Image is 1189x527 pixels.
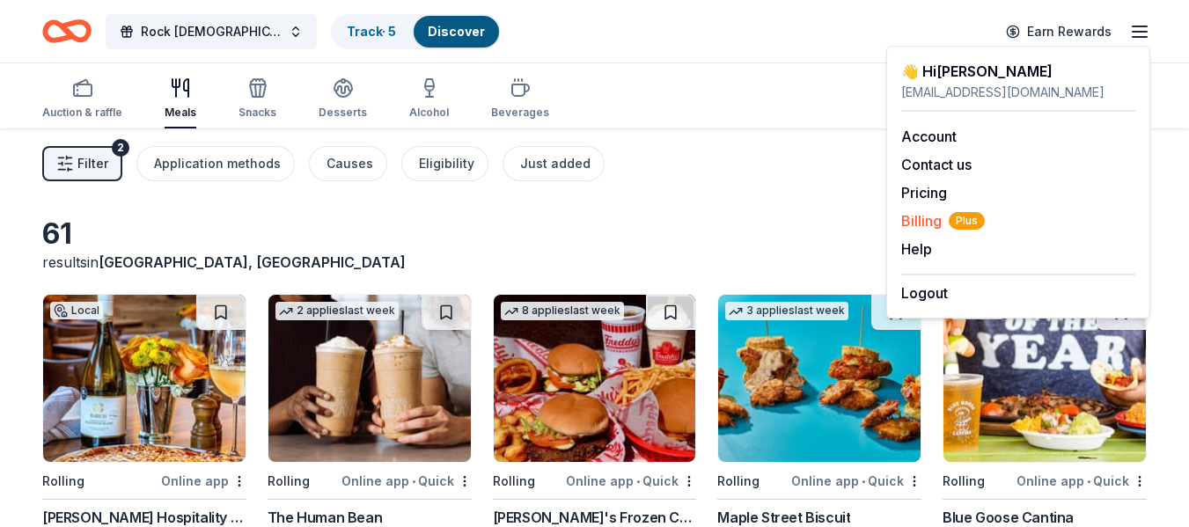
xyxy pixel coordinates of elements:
[412,474,415,488] span: •
[87,253,406,271] span: in
[491,106,549,120] div: Beverages
[161,470,246,492] div: Online app
[901,61,1135,82] div: 👋 Hi [PERSON_NAME]
[141,21,282,42] span: Rock [DEMOGRAPHIC_DATA] 17th Annual Music Fest
[1087,474,1090,488] span: •
[725,302,848,320] div: 3 applies last week
[268,471,310,492] div: Rolling
[42,252,472,273] div: results
[901,128,957,145] a: Account
[419,153,474,174] div: Eligibility
[43,295,246,462] img: Image for Berg Hospitality Group
[409,106,449,120] div: Alcohol
[995,16,1122,48] a: Earn Rewards
[42,146,122,181] button: Filter2
[309,146,387,181] button: Causes
[520,153,591,174] div: Just added
[862,474,865,488] span: •
[42,471,84,492] div: Rolling
[901,82,1135,103] div: [EMAIL_ADDRESS][DOMAIN_NAME]
[401,146,488,181] button: Eligibility
[341,470,472,492] div: Online app Quick
[319,106,367,120] div: Desserts
[901,210,985,231] button: BillingPlus
[494,295,696,462] img: Image for Freddy's Frozen Custard & Steakburgers
[136,146,295,181] button: Application methods
[112,139,129,157] div: 2
[718,295,921,462] img: Image for Maple Street Biscuit
[239,70,276,128] button: Snacks
[943,295,1146,462] img: Image for Blue Goose Cantina
[327,153,373,174] div: Causes
[50,302,103,319] div: Local
[99,253,406,271] span: [GEOGRAPHIC_DATA], [GEOGRAPHIC_DATA]
[331,14,501,49] button: Track· 5Discover
[42,106,122,120] div: Auction & raffle
[42,70,122,128] button: Auction & raffle
[77,153,108,174] span: Filter
[275,302,399,320] div: 2 applies last week
[42,11,92,52] a: Home
[347,24,396,39] a: Track· 5
[493,471,535,492] div: Rolling
[943,471,985,492] div: Rolling
[1017,470,1147,492] div: Online app Quick
[791,470,921,492] div: Online app Quick
[901,210,985,231] span: Billing
[268,295,471,462] img: Image for The Human Bean
[319,70,367,128] button: Desserts
[491,70,549,128] button: Beverages
[503,146,605,181] button: Just added
[636,474,640,488] span: •
[901,238,932,260] button: Help
[717,471,760,492] div: Rolling
[409,70,449,128] button: Alcohol
[566,470,696,492] div: Online app Quick
[165,106,196,120] div: Meals
[901,282,948,304] button: Logout
[949,212,985,230] span: Plus
[154,153,281,174] div: Application methods
[901,154,972,175] button: Contact us
[501,302,624,320] div: 8 applies last week
[106,14,317,49] button: Rock [DEMOGRAPHIC_DATA] 17th Annual Music Fest
[239,106,276,120] div: Snacks
[165,70,196,128] button: Meals
[428,24,485,39] a: Discover
[42,216,472,252] div: 61
[901,184,947,201] a: Pricing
